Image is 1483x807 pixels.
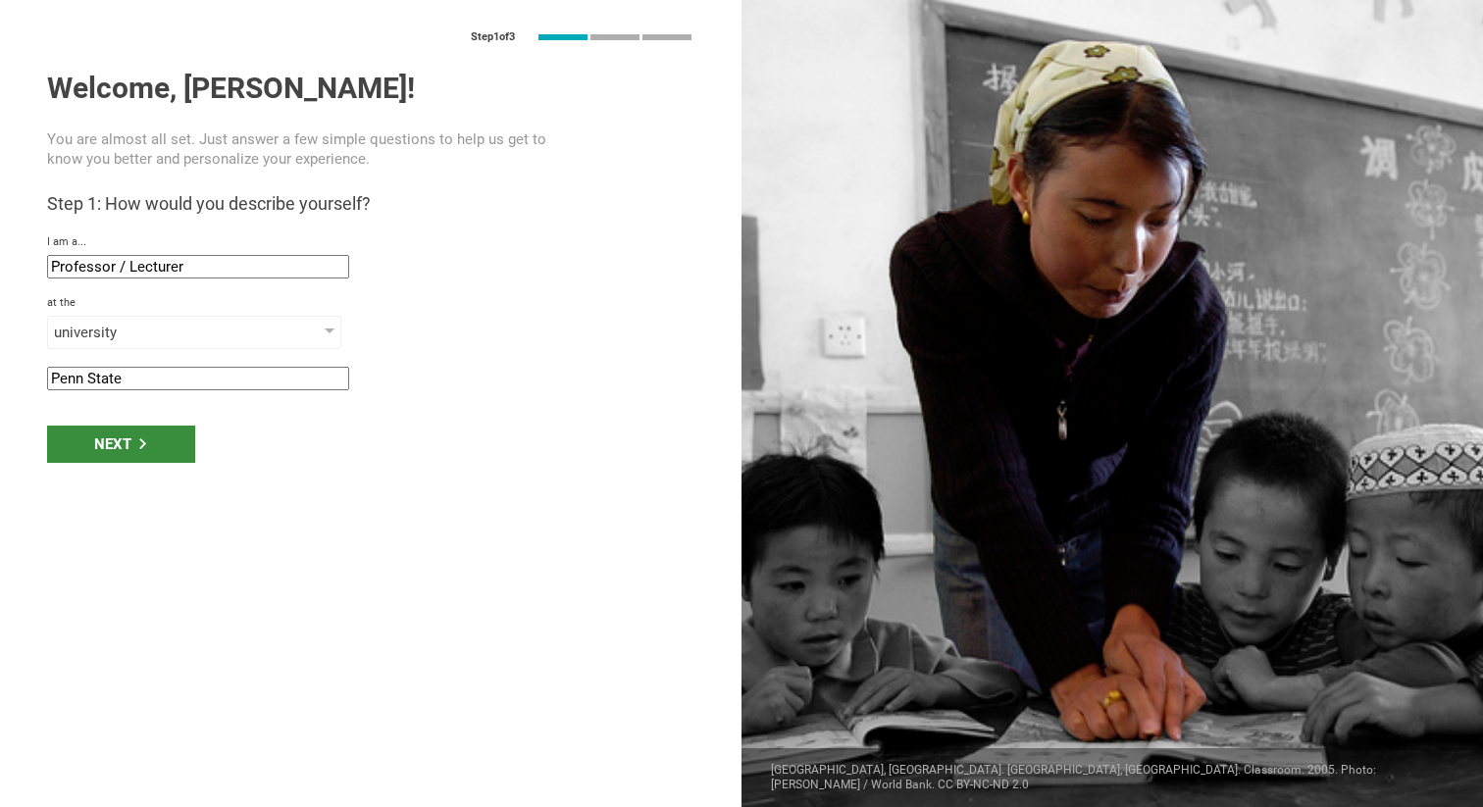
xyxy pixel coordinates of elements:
h3: Step 1: How would you describe yourself? [47,192,694,216]
div: Step 1 of 3 [471,30,515,44]
p: You are almost all set. Just answer a few simple questions to help us get to know you better and ... [47,129,565,169]
div: I am a... [47,235,694,249]
h1: Welcome, [PERSON_NAME]! [47,71,694,106]
div: at the [47,296,694,310]
div: university [54,323,279,342]
div: Next [47,426,195,463]
input: name of institution [47,367,349,390]
input: role that defines you [47,255,349,278]
div: [GEOGRAPHIC_DATA], [GEOGRAPHIC_DATA]. [GEOGRAPHIC_DATA], [GEOGRAPHIC_DATA]. Classroom. 2005. Phot... [741,748,1483,807]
